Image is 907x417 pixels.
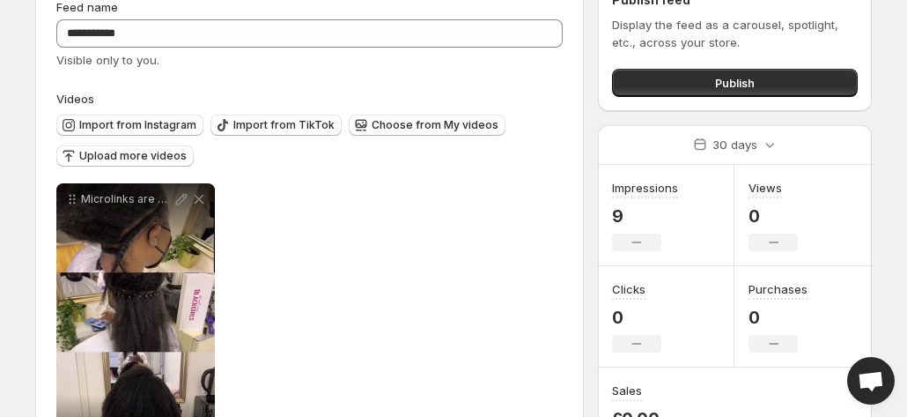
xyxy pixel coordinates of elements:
button: Import from TikTok [210,115,342,136]
h3: Sales [612,382,642,399]
a: Open chat [847,357,895,405]
span: Upload more videos [79,149,187,163]
button: Import from Instagram [56,115,203,136]
h3: Impressions [612,179,678,197]
button: Publish [612,69,858,97]
p: Display the feed as a carousel, spotlight, etc., across your store. [612,16,858,51]
h3: Views [748,179,782,197]
p: 0 [748,307,807,328]
p: 9 [612,205,678,227]
button: Choose from My videos [349,115,505,136]
span: Publish [715,74,755,92]
p: Microlinks are a beautiful way to add length and volume to your hair I know what youre thinking W... [81,192,173,206]
p: 0 [612,307,661,328]
h3: Clicks [612,280,645,298]
button: Upload more videos [56,145,194,167]
h3: Purchases [748,280,807,298]
span: Import from Instagram [79,118,196,132]
span: Import from TikTok [233,118,335,132]
p: 30 days [712,136,757,153]
span: Visible only to you. [56,53,159,67]
span: Videos [56,92,94,106]
p: 0 [748,205,798,227]
span: Choose from My videos [372,118,498,132]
